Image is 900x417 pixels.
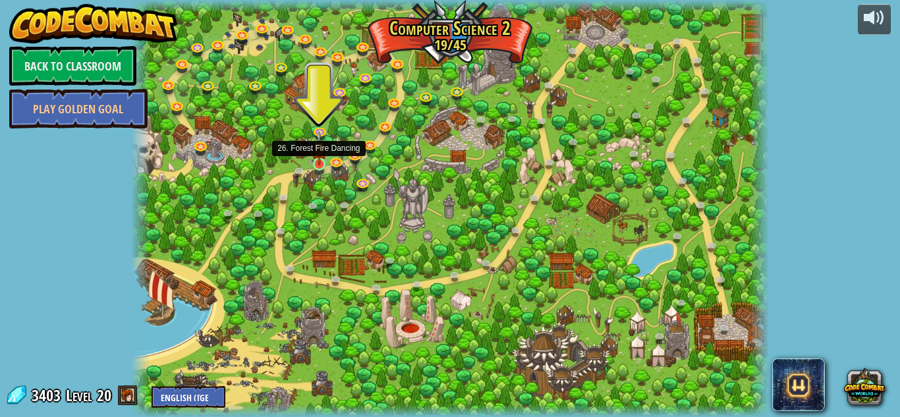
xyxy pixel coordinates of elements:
[9,89,148,128] a: Play Golden Goal
[9,4,178,43] img: CodeCombat - Learn how to code by playing a game
[312,131,327,165] img: level-banner-started.png
[9,46,136,86] a: Back to Classroom
[97,385,111,406] span: 20
[32,385,65,406] span: 3403
[66,385,92,406] span: Level
[858,4,891,35] button: Adjust volume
